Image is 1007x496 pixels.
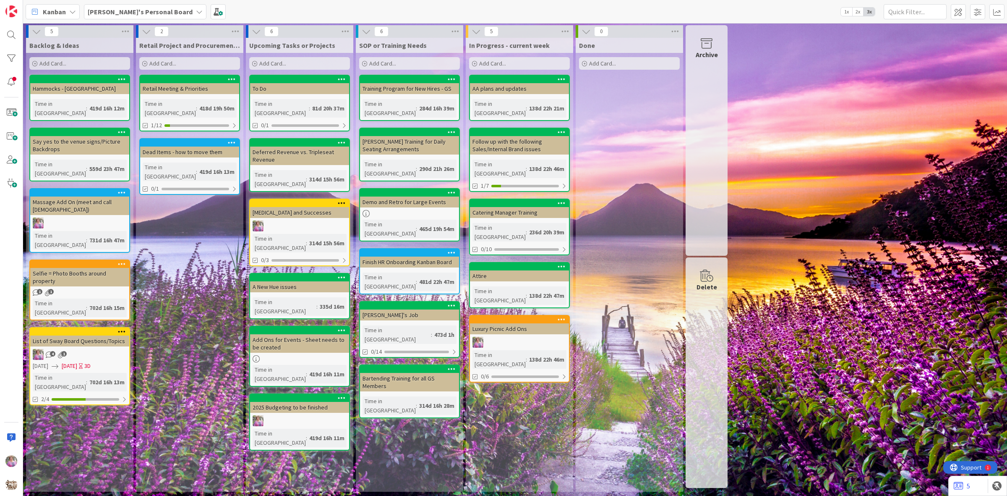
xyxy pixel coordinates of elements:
[33,218,44,228] img: OM
[417,224,457,234] div: 465d 19h 54m
[363,220,416,238] div: Time in [GEOGRAPHIC_DATA]
[417,401,457,410] div: 314d 16h 28m
[30,129,129,155] div: Say yes to the venue signs/Picture Backdrops
[470,207,569,218] div: Catering Manager Training
[30,218,129,228] div: OM
[151,121,162,130] span: 1/12
[33,299,86,317] div: Time in [GEOGRAPHIC_DATA]
[310,104,347,113] div: 81d 20h 37m
[50,351,55,357] span: 4
[527,104,566,113] div: 138d 22h 21m
[360,129,459,155] div: [PERSON_NAME] Training for Daily Seating Arrangements
[253,365,306,383] div: Time in [GEOGRAPHIC_DATA]
[481,372,489,381] span: 0/6
[33,373,86,391] div: Time in [GEOGRAPHIC_DATA]
[250,220,349,231] div: OM
[249,41,335,50] span: Upcoming Tasks or Projects
[29,41,79,50] span: Backlog & Ideas
[250,139,349,165] div: Deferred Revenue vs. Tripleseat Revenue
[197,104,237,113] div: 418d 19h 50m
[526,228,527,237] span: :
[417,164,457,173] div: 290d 21h 26m
[261,121,269,130] span: 0/1
[374,26,389,37] span: 6
[360,365,459,391] div: Bartending Training for all GS Members
[41,395,49,404] span: 2/4
[139,41,240,50] span: Retail Project and Procurement Goals
[5,5,17,17] img: Visit kanbanzone.com
[30,349,129,360] div: OM
[527,164,566,173] div: 138d 22h 46m
[250,83,349,94] div: To Do
[87,303,127,312] div: 702d 16h 15m
[318,302,347,311] div: 335d 16m
[472,350,526,369] div: Time in [GEOGRAPHIC_DATA]
[30,76,129,94] div: Hammocks - [GEOGRAPHIC_DATA]
[253,99,309,118] div: Time in [GEOGRAPHIC_DATA]
[307,370,347,379] div: 419d 16h 11m
[143,99,196,118] div: Time in [GEOGRAPHIC_DATA]
[360,302,459,320] div: [PERSON_NAME]'s Job
[140,139,239,157] div: Dead Items - how to move them
[140,147,239,157] div: Dead Items - how to move them
[86,378,87,387] span: :
[589,60,616,67] span: Add Card...
[33,362,48,370] span: [DATE]
[151,184,159,193] span: 0/1
[250,199,349,218] div: [MEDICAL_DATA] and Successes
[527,291,566,300] div: 138d 22h 47m
[363,273,416,291] div: Time in [GEOGRAPHIC_DATA]
[30,189,129,215] div: Massage Add On (meet and call [DEMOGRAPHIC_DATA])
[44,3,46,10] div: 1
[306,239,307,248] span: :
[5,455,17,467] img: OM
[30,136,129,155] div: Say yes to the venue signs/Picture Backdrops
[360,83,459,94] div: Training Program for New Hires - GS
[470,136,569,155] div: Follow up with the following Sales/Internal Brand issues
[697,282,717,292] div: Delete
[527,355,566,364] div: 138d 22h 46m
[86,236,87,245] span: :
[363,325,431,344] div: Time in [GEOGRAPHIC_DATA]
[470,323,569,334] div: Luxury Picnic Add Ons
[371,347,382,356] span: 0/14
[416,164,417,173] span: :
[253,220,263,231] img: OM
[417,277,457,286] div: 481d 22h 47m
[264,26,279,37] span: 6
[360,136,459,155] div: [PERSON_NAME] Training for Daily Seating Arrangements
[696,50,718,60] div: Archive
[360,76,459,94] div: Training Program for New Hires - GS
[39,60,66,67] span: Add Card...
[154,26,169,37] span: 2
[250,207,349,218] div: [MEDICAL_DATA] and Successes
[359,41,427,50] span: SOP or Training Needs
[30,268,129,286] div: Selfie = Photo Booths around property
[416,277,417,286] span: :
[250,281,349,292] div: A New Hue issues
[307,175,347,184] div: 314d 15h 56m
[250,327,349,353] div: Add Ons for Events - Sheet needs to be created
[253,297,316,316] div: Time in [GEOGRAPHIC_DATA]
[259,60,286,67] span: Add Card...
[306,370,307,379] span: :
[884,4,947,19] input: Quick Filter...
[527,228,566,237] div: 236d 20h 39m
[417,104,457,113] div: 284d 16h 39m
[143,163,196,181] div: Time in [GEOGRAPHIC_DATA]
[307,433,347,443] div: 419d 16h 11m
[470,76,569,94] div: AA plans and updates
[140,76,239,94] div: Retail Meeting & Priorities
[472,99,526,118] div: Time in [GEOGRAPHIC_DATA]
[360,310,459,320] div: [PERSON_NAME]'s Job
[43,7,66,17] span: Kanban
[470,83,569,94] div: AA plans and updates
[61,351,67,357] span: 1
[37,289,42,294] span: 1
[481,245,492,254] span: 0/10
[250,76,349,94] div: To Do
[306,433,307,443] span: :
[86,303,87,312] span: :
[149,60,176,67] span: Add Card...
[307,239,347,248] div: 314d 15h 56m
